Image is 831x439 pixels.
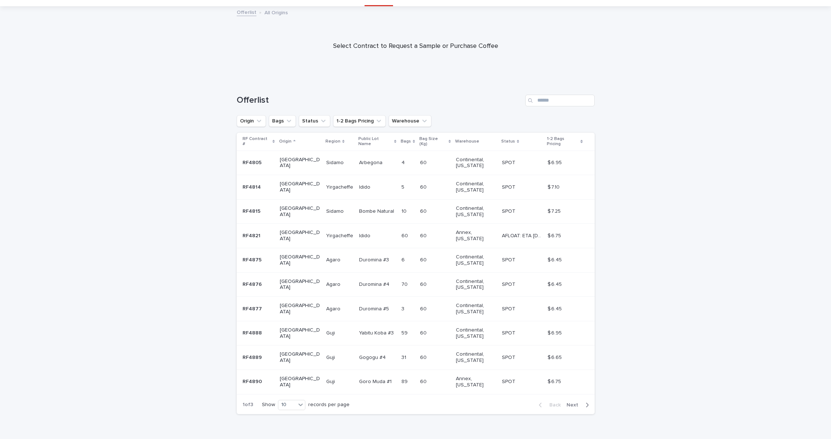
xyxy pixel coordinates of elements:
p: Agaro [326,256,342,263]
p: 89 [401,377,409,385]
p: 5 [401,183,406,190]
p: SPOT [502,329,517,336]
p: 60 [420,207,428,215]
p: SPOT [502,304,517,312]
p: Sidamo [326,207,345,215]
input: Search [525,95,595,106]
p: 60 [420,353,428,361]
tr: RF4815RF4815 [GEOGRAPHIC_DATA]SidamoSidamo Bombe NaturalBombe Natural 1010 6060 Continental, [US_... [237,199,595,224]
p: RF4890 [243,377,263,385]
p: $ 6.75 [548,231,563,239]
button: Bags [269,115,296,127]
p: $ 6.65 [548,353,563,361]
p: 60 [420,231,428,239]
p: Bag Size (Kg) [419,135,446,148]
p: Idido [359,231,372,239]
tr: RF4875RF4875 [GEOGRAPHIC_DATA]AgaroAgaro Duromina #3Duromina #3 66 6060 Continental, [US_STATE] S... [237,248,595,272]
tr: RF4877RF4877 [GEOGRAPHIC_DATA]AgaroAgaro Duromina #5Duromina #5 33 6060 Continental, [US_STATE] S... [237,297,595,321]
p: 60 [420,329,428,336]
p: 70 [401,280,409,288]
p: SPOT [502,256,517,263]
p: records per page [308,402,350,408]
p: 10 [401,207,408,215]
p: Yirgacheffe [326,183,355,190]
p: 60 [420,304,428,312]
p: [GEOGRAPHIC_DATA] [280,303,320,315]
button: Next [564,402,595,408]
p: 1 of 3 [237,396,259,414]
p: 6 [401,256,406,263]
p: Duromina #4 [359,280,391,288]
p: 3 [401,304,406,312]
p: $ 7.10 [548,183,561,190]
p: RF4815 [243,207,262,215]
p: Duromina #3 [359,256,390,263]
p: 60 [420,280,428,288]
span: Back [545,402,561,408]
p: RF4876 [243,280,263,288]
p: Agaro [326,280,342,288]
p: 60 [420,183,428,190]
p: RF4814 [243,183,262,190]
tr: RF4814RF4814 [GEOGRAPHIC_DATA]YirgacheffeYirgacheffe IdidoIdido 55 6060 Continental, [US_STATE] S... [237,175,595,200]
p: RF4888 [243,329,263,336]
p: $ 6.45 [548,256,563,263]
tr: RF4888RF4888 [GEOGRAPHIC_DATA]GujiGuji Yabitu Koba #3Yabitu Koba #3 5959 6060 Continental, [US_ST... [237,321,595,345]
p: Bags [401,137,411,145]
p: 1-2 Bags Pricing [547,135,579,148]
p: Warehouse [455,137,479,145]
p: [GEOGRAPHIC_DATA] [280,279,320,291]
button: Warehouse [389,115,431,127]
p: $ 7.25 [548,207,562,215]
p: Sidamo [326,158,345,166]
p: [GEOGRAPHIC_DATA] [280,327,320,340]
p: Guji [326,353,336,361]
tr: RF4805RF4805 [GEOGRAPHIC_DATA]SidamoSidamo ArbegonaArbegona 44 6060 Continental, [US_STATE] SPOTS... [237,151,595,175]
p: AFLOAT: ETA 09-25-2025 [502,231,543,239]
p: $ 6.75 [548,377,563,385]
p: $ 6.95 [548,329,563,336]
p: [GEOGRAPHIC_DATA] [280,230,320,242]
p: [GEOGRAPHIC_DATA] [280,157,320,169]
p: Status [501,137,515,145]
p: SPOT [502,207,517,215]
p: [GEOGRAPHIC_DATA] [280,351,320,364]
p: SPOT [502,280,517,288]
button: Status [299,115,330,127]
p: Select Contract to Request a Sample or Purchase Coffee [270,42,562,50]
p: Yirgacheffe [326,231,355,239]
p: 60 [420,158,428,166]
p: $ 6.95 [548,158,563,166]
button: Origin [237,115,266,127]
p: Arbegona [359,158,384,166]
p: Gogogu #4 [359,353,387,361]
p: RF Contract # [243,135,271,148]
p: [GEOGRAPHIC_DATA] [280,376,320,388]
p: Agaro [326,304,342,312]
p: [GEOGRAPHIC_DATA] [280,254,320,266]
p: 60 [401,231,409,239]
button: Back [533,402,564,408]
p: Duromina #5 [359,304,390,312]
p: Guji [326,377,336,385]
p: SPOT [502,158,517,166]
p: RF4877 [243,304,263,312]
button: 1-2 Bags Pricing [333,115,386,127]
p: 60 [420,377,428,385]
a: Offerlist [237,8,256,16]
p: SPOT [502,183,517,190]
p: 59 [401,329,409,336]
p: Yabitu Koba #3 [359,329,395,336]
p: RF4821 [243,231,262,239]
p: RF4875 [243,256,263,263]
h1: Offerlist [237,95,522,106]
p: $ 6.45 [548,304,563,312]
tr: RF4889RF4889 [GEOGRAPHIC_DATA]GujiGuji Gogogu #4Gogogu #4 3131 6060 Continental, [US_STATE] SPOTS... [237,345,595,370]
p: 31 [401,353,408,361]
p: Goro Muda #1 [359,377,393,385]
p: [GEOGRAPHIC_DATA] [280,181,320,193]
tr: RF4890RF4890 [GEOGRAPHIC_DATA]GujiGuji Goro Muda #1Goro Muda #1 8989 6060 Annex, [US_STATE] SPOTS... [237,370,595,394]
p: 60 [420,256,428,263]
p: Idido [359,183,372,190]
